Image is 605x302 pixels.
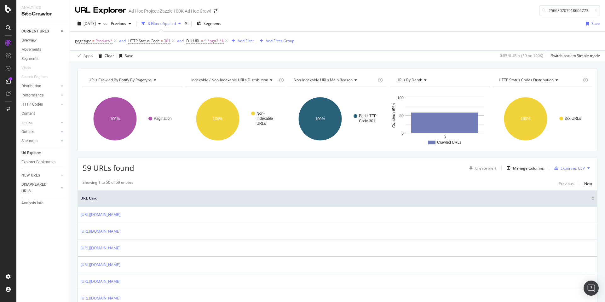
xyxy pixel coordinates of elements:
button: Export as CSV [552,163,585,173]
div: 3 Filters Applied [148,21,176,26]
button: Add Filter [229,37,254,45]
div: Distribution [21,83,41,90]
div: Add Filter [238,38,254,44]
button: Segments [194,19,224,29]
div: Url Explorer [21,150,41,156]
a: [URL][DOMAIN_NAME] [80,278,120,285]
text: Pagination [154,116,172,121]
span: Previous [108,21,126,26]
span: HTTP Status Code [128,38,160,44]
text: 50 [399,113,404,118]
text: Crawled URLs [392,103,396,128]
a: HTTP Codes [21,101,59,108]
button: and [119,38,126,44]
div: Save [125,53,133,58]
button: Previous [559,180,574,187]
a: [URL][DOMAIN_NAME] [80,228,120,235]
button: [DATE] [75,19,103,29]
span: Segments [204,21,221,26]
text: Code 301 [359,119,375,123]
a: [URL][DOMAIN_NAME] [80,262,120,268]
button: Create alert [467,163,496,173]
span: 2025 Aug. 22nd [84,21,96,26]
span: URL Card [80,195,590,201]
a: Sitemaps [21,138,59,144]
div: Segments [21,55,38,62]
div: HTTP Codes [21,101,43,108]
div: A chart. [390,91,489,146]
div: arrow-right-arrow-left [214,9,217,13]
div: URL Explorer [75,5,126,16]
div: Sitemaps [21,138,37,144]
span: = [161,38,163,44]
div: Overview [21,37,37,44]
div: DISAPPEARED URLS [21,181,53,195]
a: Overview [21,37,65,44]
button: Previous [108,19,134,29]
h4: URLs by Depth [395,75,484,85]
a: [URL][DOMAIN_NAME] [80,245,120,251]
div: Inlinks [21,119,32,126]
text: 100% [521,117,531,121]
text: 100 [397,96,404,100]
text: Crawled URLs [437,140,461,145]
a: Outlinks [21,129,59,135]
a: Search Engines [21,74,54,80]
h4: URLs Crawled By Botify By pagetype [87,75,176,85]
div: Export as CSV [561,166,585,171]
span: vs [103,21,108,26]
div: Explorer Bookmarks [21,159,55,166]
div: SiteCrawler [21,10,65,18]
a: Analysis Info [21,200,65,206]
div: CURRENT URLS [21,28,49,35]
button: Apply [75,51,93,61]
div: Save [591,21,600,26]
svg: A chart. [185,91,284,146]
input: Find a URL [539,5,600,16]
div: Create alert [475,166,496,171]
button: Clear [96,51,114,61]
a: [URL][DOMAIN_NAME] [80,295,120,301]
div: Open Intercom Messenger [584,281,599,296]
button: 3 Filters Applied [139,19,183,29]
div: Movements [21,46,41,53]
div: A chart. [288,91,386,146]
a: Url Explorer [21,150,65,156]
span: Indexable / Non-Indexable URLs distribution [191,77,268,83]
div: Manage Columns [513,166,544,171]
div: 0.05 % URLs ( 59 on 100K ) [500,53,543,58]
a: Performance [21,92,59,99]
a: Distribution [21,83,59,90]
div: NEW URLS [21,172,40,179]
div: Apply [84,53,93,58]
span: HTTP Status Codes Distribution [499,77,554,83]
a: Visits [21,65,37,71]
button: Save [117,51,133,61]
a: DISAPPEARED URLS [21,181,59,195]
div: Showing 1 to 50 of 59 entries [83,180,133,187]
div: times [183,20,189,27]
button: Next [584,180,592,187]
a: NEW URLS [21,172,59,179]
span: ≠ [92,38,95,44]
span: Full URL [186,38,200,44]
svg: A chart. [83,91,181,146]
span: URLs Crawled By Botify By pagetype [89,77,152,83]
h4: Indexable / Non-Indexable URLs Distribution [190,75,278,85]
text: 3xx URLs [565,116,581,121]
div: Switch back to Simple mode [551,53,600,58]
span: URLs by Depth [396,77,422,83]
svg: A chart. [493,91,592,146]
span: Product/* [95,37,112,45]
div: Add Filter Group [266,38,294,44]
a: Content [21,110,65,117]
text: Bad HTTP [359,114,377,118]
a: CURRENT URLS [21,28,59,35]
a: Movements [21,46,65,53]
h4: HTTP Status Codes Distribution [498,75,582,85]
div: Clear [105,53,114,58]
a: Explorer Bookmarks [21,159,65,166]
div: Analytics [21,5,65,10]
